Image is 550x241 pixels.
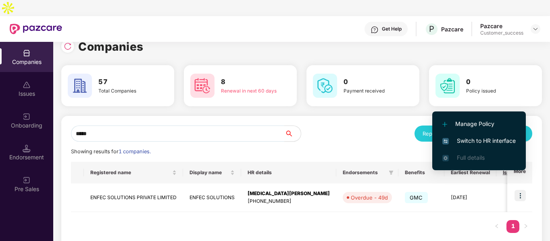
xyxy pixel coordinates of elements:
th: Display name [183,162,241,183]
span: Manage Policy [442,119,516,128]
th: Registered name [84,162,183,183]
img: icon [515,190,526,201]
img: svg+xml;base64,PHN2ZyB3aWR0aD0iMjAiIGhlaWdodD0iMjAiIHZpZXdCb3g9IjAgMCAyMCAyMCIgZmlsbD0ibm9uZSIgeG... [23,113,31,121]
div: Get Help [382,26,402,32]
img: svg+xml;base64,PHN2ZyB3aWR0aD0iMTQuNSIgaGVpZ2h0PSIxNC41IiB2aWV3Qm94PSIwIDAgMTYgMTYiIGZpbGw9Im5vbm... [23,144,31,152]
img: New Pazcare Logo [10,24,62,34]
img: svg+xml;base64,PHN2ZyBpZD0iSGVscC0zMngzMiIgeG1sbnM9Imh0dHA6Ly93d3cudzMub3JnLzIwMDAvc3ZnIiB3aWR0aD... [371,26,379,34]
span: Endorsements [343,169,385,176]
span: P [429,24,434,34]
div: Pazcare [480,22,523,30]
span: Full details [457,154,485,161]
img: svg+xml;base64,PHN2ZyB3aWR0aD0iMjAiIGhlaWdodD0iMjAiIHZpZXdCb3g9IjAgMCAyMCAyMCIgZmlsbD0ibm9uZSIgeG... [23,176,31,184]
img: svg+xml;base64,PHN2ZyB4bWxucz0iaHR0cDovL3d3dy53My5vcmcvMjAwMC9zdmciIHdpZHRoPSIxMi4yMDEiIGhlaWdodD... [442,122,447,127]
span: Registered name [90,169,171,176]
img: svg+xml;base64,PHN2ZyB4bWxucz0iaHR0cDovL3d3dy53My5vcmcvMjAwMC9zdmciIHdpZHRoPSIxNiIgaGVpZ2h0PSIxNi... [442,138,449,144]
div: Customer_success [480,30,523,36]
img: svg+xml;base64,PHN2ZyBpZD0iRHJvcGRvd24tMzJ4MzIiIHhtbG5zPSJodHRwOi8vd3d3LnczLm9yZy8yMDAwL3N2ZyIgd2... [532,26,539,32]
img: svg+xml;base64,PHN2ZyB4bWxucz0iaHR0cDovL3d3dy53My5vcmcvMjAwMC9zdmciIHdpZHRoPSIxNi4zNjMiIGhlaWdodD... [442,155,449,161]
span: Display name [190,169,229,176]
img: svg+xml;base64,PHN2ZyBpZD0iSXNzdWVzX2Rpc2FibGVkIiB4bWxucz0iaHR0cDovL3d3dy53My5vcmcvMjAwMC9zdmciIH... [23,81,31,89]
span: Switch to HR interface [442,136,516,145]
img: svg+xml;base64,PHN2ZyBpZD0iQ29tcGFuaWVzIiB4bWxucz0iaHR0cDovL3d3dy53My5vcmcvMjAwMC9zdmciIHdpZHRoPS... [23,49,31,57]
div: Pazcare [441,25,463,33]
